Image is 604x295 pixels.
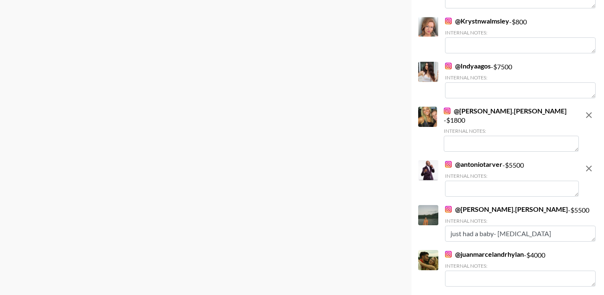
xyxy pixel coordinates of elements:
[445,218,596,224] div: Internal Notes:
[445,29,596,36] div: Internal Notes:
[581,160,597,177] button: remove
[445,74,596,81] div: Internal Notes:
[445,226,596,242] textarea: just had a baby- [MEDICAL_DATA]
[445,160,502,169] a: @antoniotarver
[445,18,452,24] img: Instagram
[444,128,579,134] div: Internal Notes:
[445,160,579,197] div: - $ 5500
[445,251,452,258] img: Instagram
[445,250,596,287] div: - $ 4000
[445,206,452,213] img: Instagram
[581,107,597,124] button: remove
[445,62,596,98] div: - $ 7500
[445,63,452,69] img: Instagram
[444,108,450,114] img: Instagram
[445,62,491,70] a: @Indyaagos
[444,107,567,115] a: @[PERSON_NAME].[PERSON_NAME]
[444,107,579,152] div: - $ 1800
[445,263,596,269] div: Internal Notes:
[445,161,452,168] img: Instagram
[445,205,596,242] div: - $ 5500
[445,17,596,53] div: - $ 800
[445,17,509,25] a: @Krystnwalmsley
[445,173,579,179] div: Internal Notes:
[445,250,524,258] a: @juanmarcelandrhylan
[445,205,568,213] a: @[PERSON_NAME].[PERSON_NAME]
